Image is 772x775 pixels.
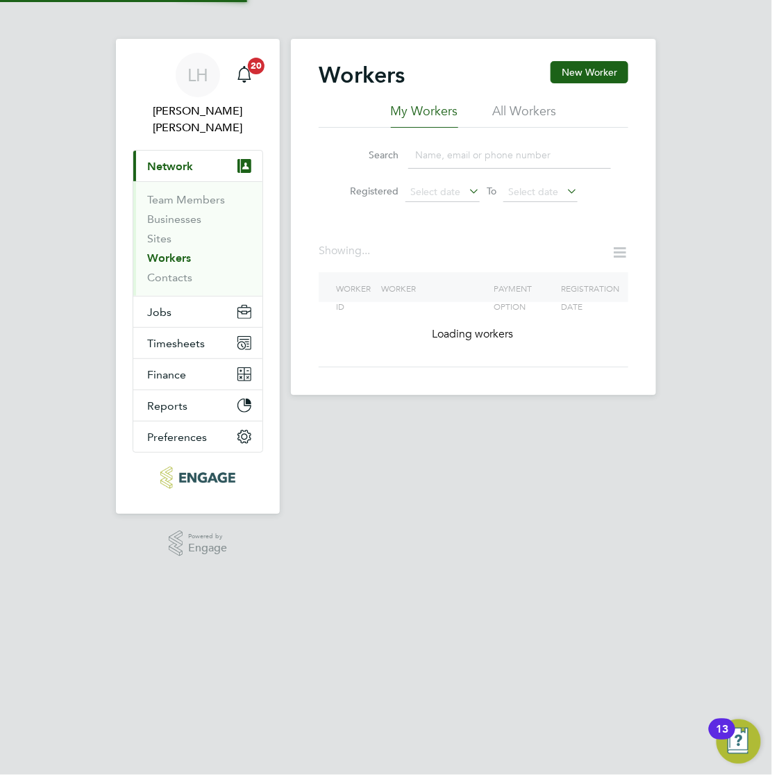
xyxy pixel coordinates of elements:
a: Powered byEngage [169,531,228,557]
div: Showing [319,244,373,258]
img: pcrnet-logo-retina.png [160,467,235,489]
a: Businesses [147,212,201,226]
li: My Workers [391,103,458,128]
a: Sites [147,232,171,245]
button: Network [133,151,262,181]
a: Contacts [147,271,192,284]
span: Select date [410,185,460,198]
span: Network [147,160,193,173]
h2: Workers [319,61,405,89]
button: Reports [133,390,262,421]
div: Network [133,181,262,296]
button: New Worker [551,61,628,83]
button: Preferences [133,422,262,452]
span: Lee Hall [133,103,263,136]
span: ... [362,244,370,258]
span: Select date [508,185,558,198]
label: Registered [336,185,398,197]
nav: Main navigation [116,39,280,514]
label: Search [336,149,398,161]
button: Open Resource Center, 13 new notifications [716,719,761,764]
a: Go to home page [133,467,263,489]
li: All Workers [493,103,557,128]
div: 13 [716,729,728,747]
span: Engage [188,542,227,554]
span: 20 [248,58,265,74]
span: Jobs [147,306,171,319]
span: To [482,182,501,200]
a: Team Members [147,193,225,206]
input: Name, email or phone number [408,142,611,169]
span: Preferences [147,431,207,444]
a: Workers [147,251,191,265]
span: Reports [147,399,187,412]
button: Finance [133,359,262,390]
span: Finance [147,368,186,381]
span: LH [187,66,208,84]
a: LH[PERSON_NAME] [PERSON_NAME] [133,53,263,136]
a: 20 [230,53,258,97]
button: Timesheets [133,328,262,358]
span: Timesheets [147,337,205,350]
span: Powered by [188,531,227,542]
button: Jobs [133,297,262,327]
